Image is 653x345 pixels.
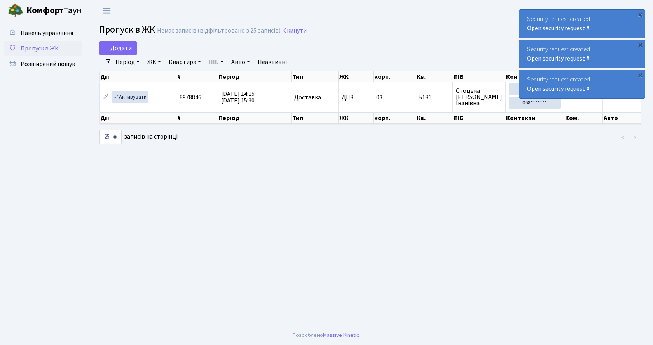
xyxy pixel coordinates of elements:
[527,24,590,33] a: Open security request #
[456,88,502,106] span: Стоцька [PERSON_NAME] Іванівна
[339,71,373,82] th: ЖК
[292,112,339,124] th: Тип
[21,44,59,53] span: Пропуск в ЖК
[505,71,564,82] th: Контакти
[99,23,155,36] span: Пропуск в ЖК
[4,56,82,72] a: Розширений пошук
[100,71,176,82] th: Дії
[342,94,370,101] span: ДП3
[283,27,307,35] a: Скинути
[4,25,82,41] a: Панель управління
[99,130,178,144] label: записів на сторінці
[294,94,321,101] span: Доставка
[519,40,645,68] div: Security request created
[292,71,339,82] th: Тип
[416,71,453,82] th: Кв.
[519,10,645,38] div: Security request created
[112,91,148,103] a: Активувати
[218,112,292,124] th: Період
[625,6,644,16] a: ДП3 К.
[100,112,176,124] th: Дії
[564,112,603,124] th: Ком.
[21,29,73,37] span: Панель управління
[8,3,23,19] img: logo.png
[293,331,360,340] div: Розроблено .
[636,10,644,18] div: ×
[453,112,505,124] th: ПІБ
[323,331,359,339] a: Massive Kinetic
[144,55,164,69] a: ЖК
[176,71,218,82] th: #
[418,94,449,101] span: Б131
[99,130,122,144] select: записів на сторінці
[519,70,645,98] div: Security request created
[218,71,292,82] th: Період
[21,60,75,68] span: Розширений пошук
[527,85,590,93] a: Open security request #
[255,55,290,69] a: Неактивні
[625,7,644,15] b: ДП3 К.
[157,27,282,35] div: Немає записів (відфільтровано з 25 записів).
[104,44,132,52] span: Додати
[636,41,644,49] div: ×
[99,41,137,55] a: Додати
[26,4,64,17] b: Комфорт
[376,93,382,102] span: 03
[206,55,227,69] a: ПІБ
[97,4,117,17] button: Переключити навігацію
[180,93,201,102] span: 8978846
[603,112,641,124] th: Авто
[374,71,416,82] th: корп.
[453,71,505,82] th: ПІБ
[505,112,564,124] th: Контакти
[636,71,644,79] div: ×
[112,55,143,69] a: Період
[339,112,373,124] th: ЖК
[176,112,218,124] th: #
[26,4,82,17] span: Таун
[374,112,416,124] th: корп.
[228,55,253,69] a: Авто
[527,54,590,63] a: Open security request #
[416,112,453,124] th: Кв.
[166,55,204,69] a: Квартира
[221,90,255,105] span: [DATE] 14:15 [DATE] 15:30
[4,41,82,56] a: Пропуск в ЖК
